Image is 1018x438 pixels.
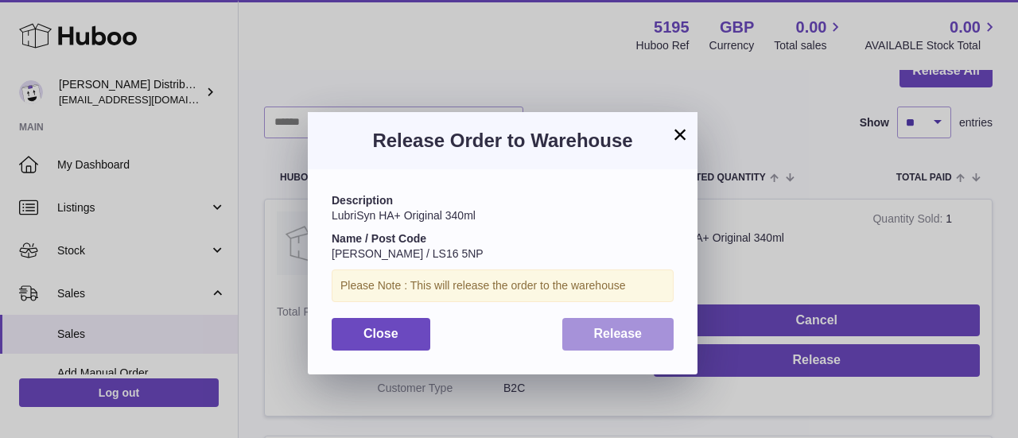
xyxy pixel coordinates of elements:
[594,327,643,340] span: Release
[562,318,674,351] button: Release
[332,269,674,302] div: Please Note : This will release the order to the warehouse
[332,209,476,222] span: LubriSyn HA+ Original 340ml
[363,327,398,340] span: Close
[332,128,674,153] h3: Release Order to Warehouse
[332,232,426,245] strong: Name / Post Code
[332,318,430,351] button: Close
[332,194,393,207] strong: Description
[332,247,484,260] span: [PERSON_NAME] / LS16 5NP
[670,125,690,144] button: ×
